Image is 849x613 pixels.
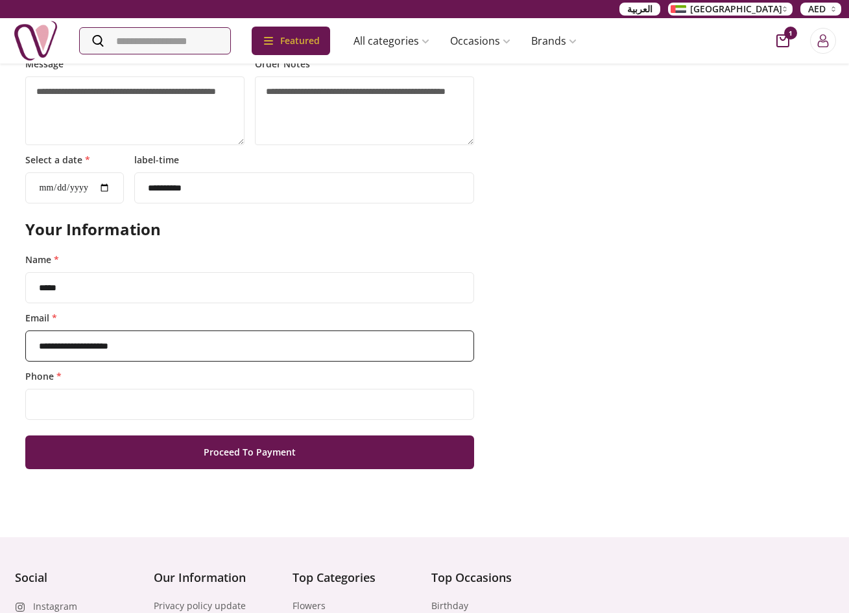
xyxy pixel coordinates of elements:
label: Select a date [25,156,124,165]
label: Email [25,314,475,323]
button: cart-button [776,34,789,47]
label: Message [25,60,245,69]
a: Instagram [33,600,77,613]
span: 1 [784,27,797,40]
a: All categories [343,28,440,54]
button: AED [800,3,841,16]
a: Occasions [440,28,521,54]
span: العربية [627,3,652,16]
a: Birthday [431,599,468,612]
a: Brands [521,28,587,54]
button: Login [810,28,836,54]
img: Nigwa-uae-gifts [13,18,58,64]
h2: Your Information [25,219,475,240]
label: label-time [134,156,475,165]
h4: Our Information [154,568,280,586]
h4: Top Occasions [431,568,557,586]
label: Order Notes [255,60,474,69]
button: [GEOGRAPHIC_DATA] [668,3,793,16]
h4: Social [15,568,141,586]
input: Search [80,28,230,54]
img: Arabic_dztd3n.png [671,5,686,13]
h4: Top Categories [293,568,418,586]
a: Flowers [293,599,326,612]
label: Name [25,255,475,264]
button: Proceed To Payment [25,435,475,469]
span: [GEOGRAPHIC_DATA] [690,3,782,16]
label: Phone [25,372,475,381]
a: Privacy policy update [154,599,246,612]
div: Featured [252,27,330,55]
span: AED [808,3,826,16]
